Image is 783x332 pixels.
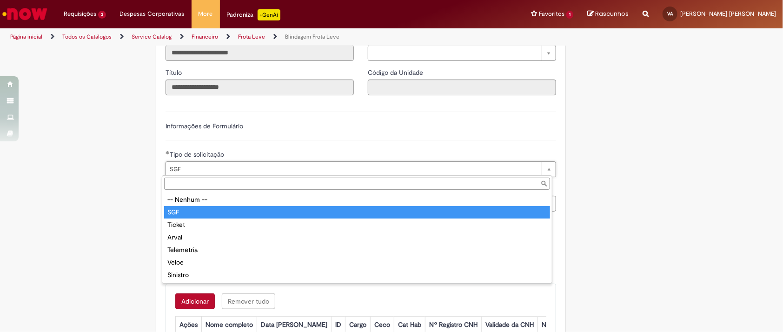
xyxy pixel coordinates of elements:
div: Ticket [164,219,550,231]
div: -- Nenhum -- [164,193,550,206]
ul: Tipo de solicitação [162,192,552,283]
div: Arval [164,231,550,244]
div: Telemetria [164,244,550,256]
div: Sinistro [164,269,550,281]
div: Veloe [164,256,550,269]
div: SGF [164,206,550,219]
